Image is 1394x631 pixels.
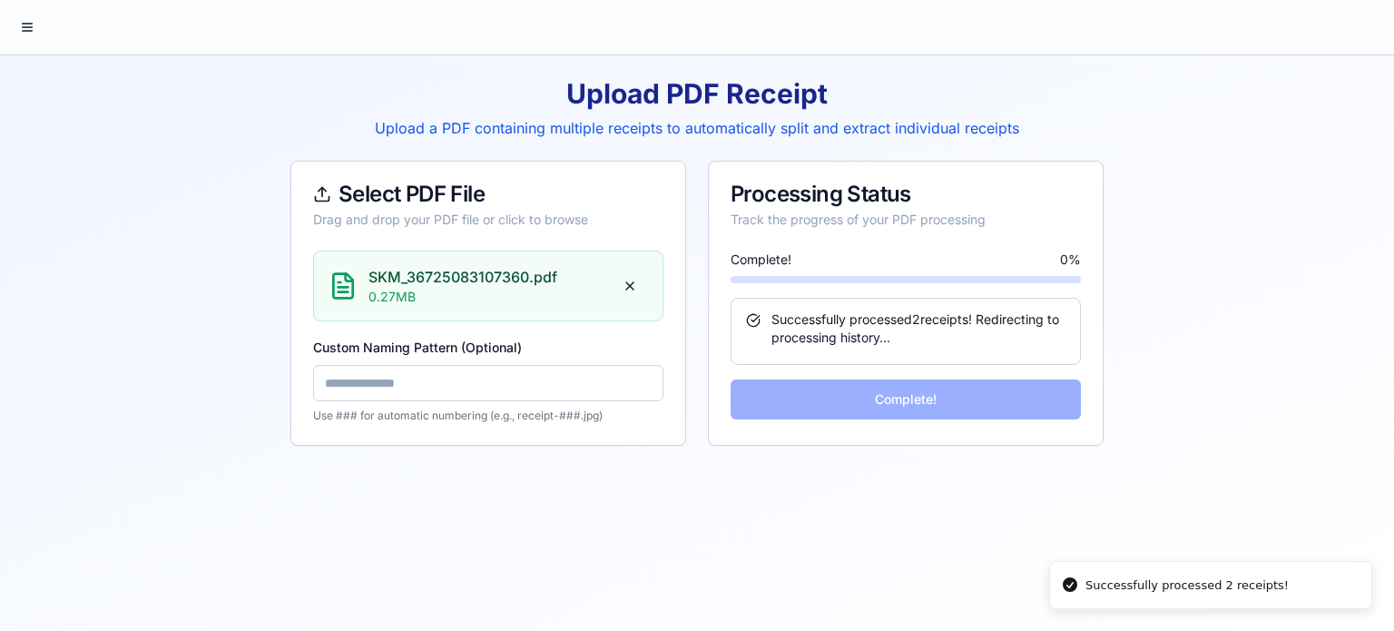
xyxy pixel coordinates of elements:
div: Drag and drop your PDF file or click to browse [313,211,663,229]
label: Custom Naming Pattern (Optional) [313,340,522,355]
span: 0 % [1060,251,1081,269]
div: Select PDF File [313,183,663,205]
h1: Upload PDF Receipt [290,77,1104,110]
p: 0.27 MB [368,288,557,306]
div: Processing Status [731,183,1081,205]
p: SKM_36725083107360.pdf [368,266,557,288]
div: Successfully processed 2 receipts! Redirecting to processing history... [746,311,1065,347]
div: Track the progress of your PDF processing [731,211,1081,229]
span: Complete! [731,251,791,269]
p: Use ### for automatic numbering (e.g., receipt-###.jpg) [313,409,663,423]
p: Upload a PDF containing multiple receipts to automatically split and extract individual receipts [290,117,1104,139]
div: Successfully processed 2 receipts! [1085,577,1289,595]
